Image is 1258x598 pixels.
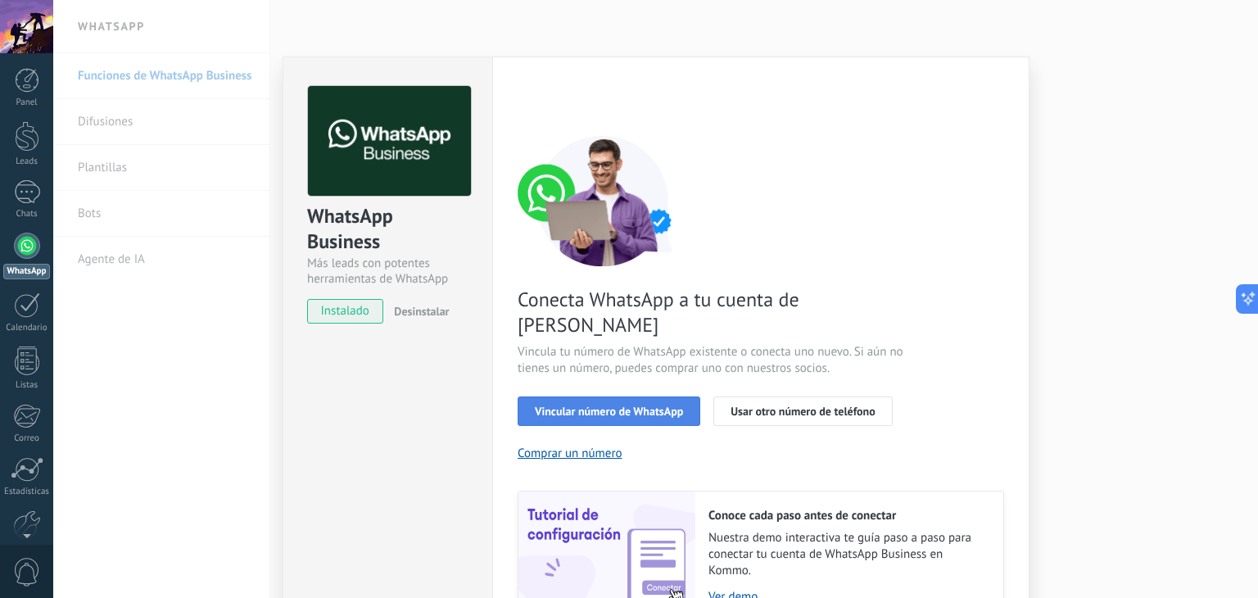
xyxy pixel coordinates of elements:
[394,304,449,319] span: Desinstalar
[731,405,875,417] span: Usar otro número de teléfono
[3,380,51,391] div: Listas
[3,156,51,167] div: Leads
[3,433,51,444] div: Correo
[518,446,622,461] button: Comprar un número
[708,530,987,579] span: Nuestra demo interactiva te guía paso a paso para conectar tu cuenta de WhatsApp Business en Kommo.
[708,508,987,523] h2: Conoce cada paso antes de conectar
[3,97,51,108] div: Panel
[518,287,907,338] span: Conecta WhatsApp a tu cuenta de [PERSON_NAME]
[307,256,468,287] div: Más leads con potentes herramientas de WhatsApp
[3,264,50,279] div: WhatsApp
[535,405,683,417] span: Vincular número de WhatsApp
[3,487,51,497] div: Estadísticas
[518,135,690,266] img: connect number
[308,86,471,197] img: logo_main.png
[307,203,468,256] div: WhatsApp Business
[518,344,907,377] span: Vincula tu número de WhatsApp existente o conecta uno nuevo. Si aún no tienes un número, puedes c...
[308,299,382,324] span: instalado
[3,209,51,220] div: Chats
[387,299,449,324] button: Desinstalar
[3,323,51,333] div: Calendario
[713,396,892,426] button: Usar otro número de teléfono
[518,396,700,426] button: Vincular número de WhatsApp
